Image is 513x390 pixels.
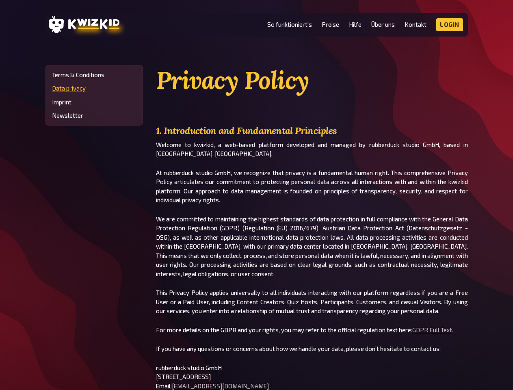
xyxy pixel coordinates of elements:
[156,214,468,279] p: We are committed to maintaining the highest standards of data protection in full compliance with ...
[405,21,426,28] a: Kontakt
[156,140,468,158] p: Welcome to kwizkid, a web-based platform developed and managed by rubberduck studio GmbH, based i...
[52,85,136,92] a: Data privacy
[156,168,468,205] p: At rubberduck studio GmbH, we recognize that privacy is a fundamental human right. This comprehen...
[371,21,395,28] a: Über uns
[156,325,468,335] p: For more details on the GDPR and your rights, you may refer to the official regulation text here: .
[322,21,339,28] a: Preise
[52,112,136,119] a: Newsletter
[436,18,463,31] a: Login
[349,21,361,28] a: Hilfe
[52,71,136,78] a: Terms & Conditions
[267,21,312,28] a: So funktioniert's
[156,344,468,353] p: If you have any questions or concerns about how we handle your data, please don’t hesitate to con...
[156,288,468,316] p: This Privacy Policy applies universally to all individuals interacting with our platform regardle...
[156,121,468,140] h2: 1. Introduction and Fundamental Principles
[172,382,269,390] a: [EMAIL_ADDRESS][DOMAIN_NAME]
[412,326,452,334] a: GDPR Full Text
[156,65,468,95] h1: Privacy Policy
[52,99,136,106] a: Imprint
